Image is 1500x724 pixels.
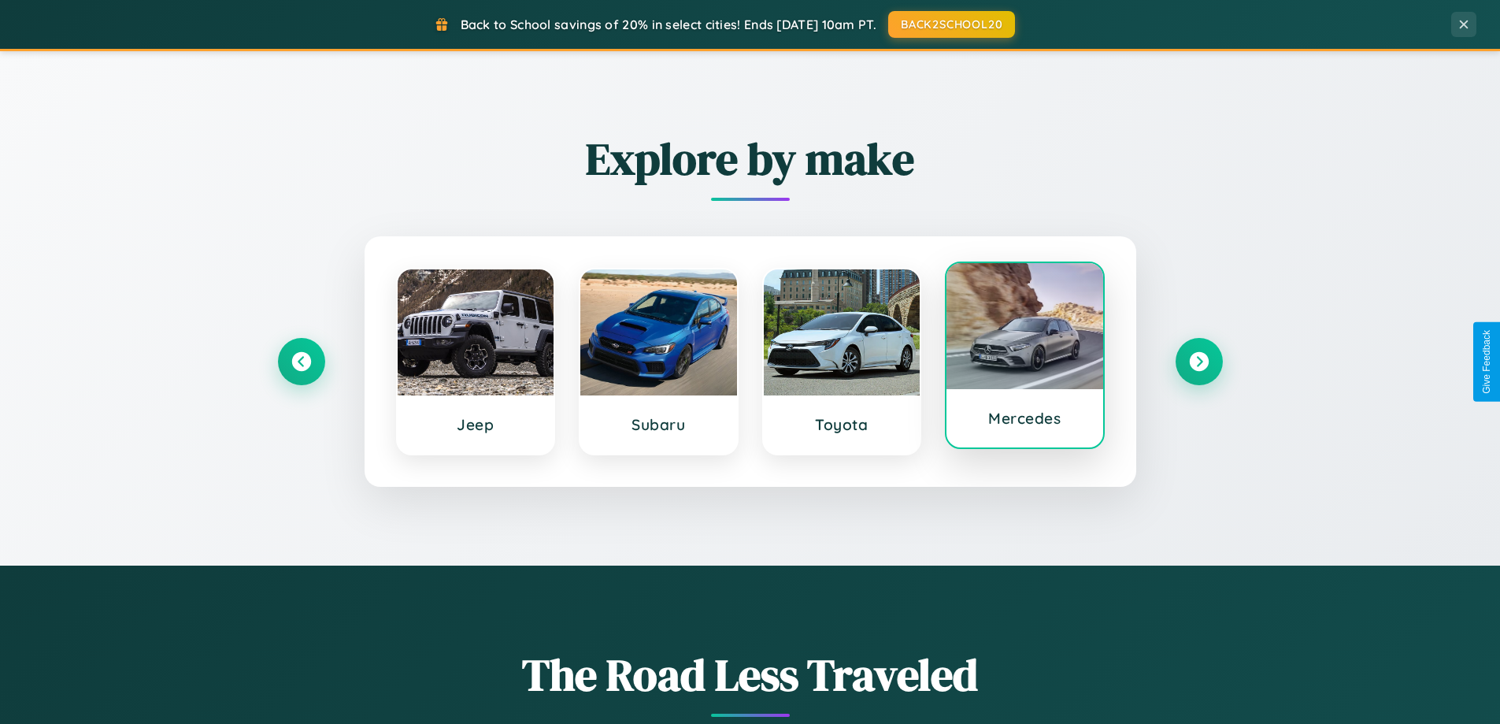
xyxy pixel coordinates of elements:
h3: Toyota [780,415,905,434]
h3: Mercedes [962,409,1087,428]
button: BACK2SCHOOL20 [888,11,1015,38]
h3: Subaru [596,415,721,434]
h3: Jeep [413,415,539,434]
div: Give Feedback [1481,330,1492,394]
h1: The Road Less Traveled [278,644,1223,705]
span: Back to School savings of 20% in select cities! Ends [DATE] 10am PT. [461,17,876,32]
h2: Explore by make [278,128,1223,189]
